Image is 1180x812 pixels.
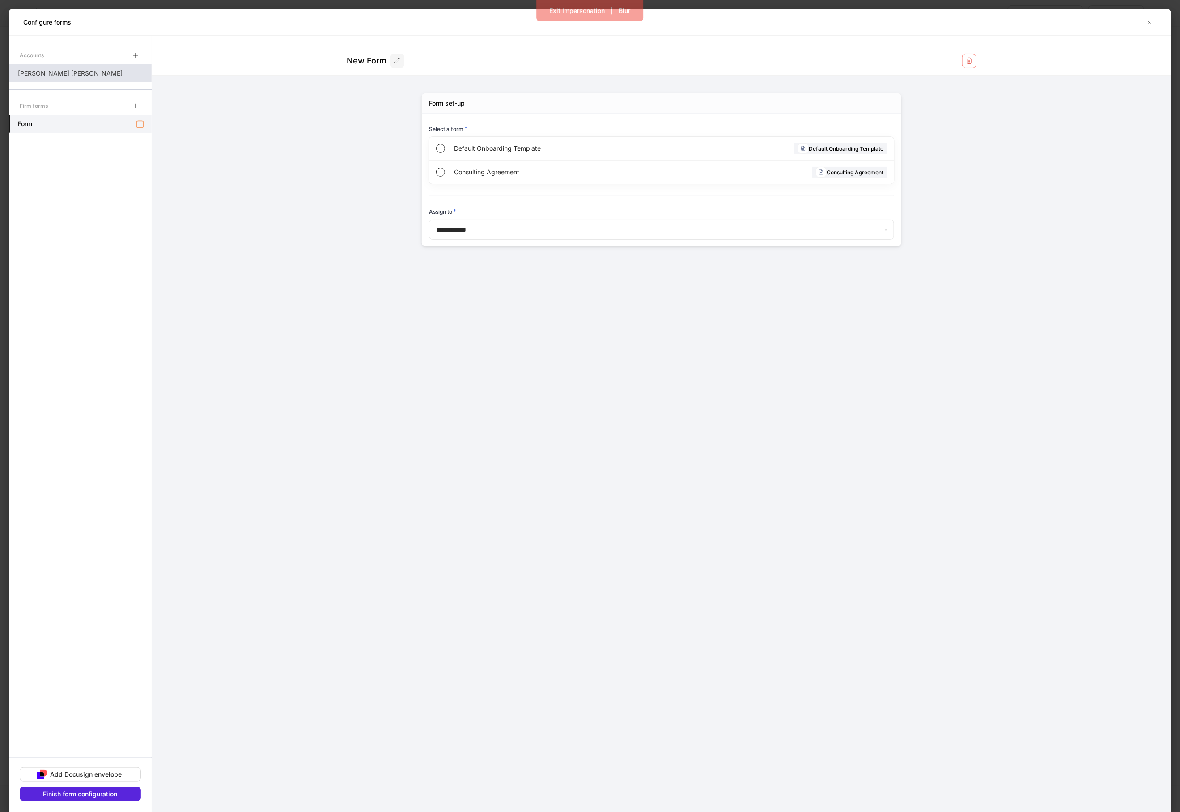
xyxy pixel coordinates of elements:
h6: Select a form [429,124,467,133]
div: Consulting Agreement [812,167,887,178]
button: Add Docusign envelope [20,767,141,782]
div: Firm forms [20,98,48,114]
h5: Form [18,119,32,128]
p: [PERSON_NAME] [PERSON_NAME] [18,69,123,78]
div: Blur [619,6,631,15]
div: Add Docusign envelope [51,770,122,779]
div: New Form [347,55,386,66]
div: Finish form configuration [43,790,118,799]
button: Finish form configuration [20,787,141,801]
div: Default Onboarding Template [794,143,887,154]
div: Form set-up [429,99,465,108]
a: Form [9,115,152,133]
span: Default Onboarding Template [454,144,661,153]
span: Consulting Agreement [454,168,659,177]
h5: Configure forms [23,18,71,27]
a: [PERSON_NAME] [PERSON_NAME] [9,64,152,82]
div: Exit Impersonation [550,6,605,15]
h6: Assign to [429,207,456,216]
div: Accounts [20,47,44,63]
